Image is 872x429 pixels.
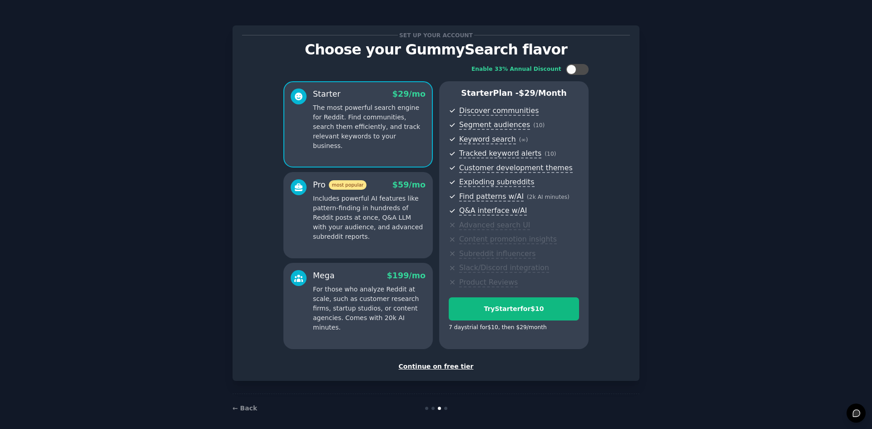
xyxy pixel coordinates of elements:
[459,221,530,230] span: Advanced search UI
[313,179,367,191] div: Pro
[329,180,367,190] span: most popular
[459,106,539,116] span: Discover communities
[313,89,341,100] div: Starter
[459,178,534,187] span: Exploding subreddits
[459,278,518,287] span: Product Reviews
[398,30,475,40] span: Set up your account
[233,404,257,412] a: ← Back
[392,180,426,189] span: $ 59 /mo
[533,122,545,128] span: ( 10 )
[387,271,426,280] span: $ 199 /mo
[519,89,567,98] span: $ 29 /month
[471,65,561,74] div: Enable 33% Annual Discount
[459,263,549,273] span: Slack/Discord integration
[459,249,535,259] span: Subreddit influencers
[449,88,579,99] p: Starter Plan -
[545,151,556,157] span: ( 10 )
[313,285,426,332] p: For those who analyze Reddit at scale, such as customer research firms, startup studios, or conte...
[459,163,573,173] span: Customer development themes
[242,362,630,371] div: Continue on free tier
[459,206,527,216] span: Q&A interface w/AI
[313,270,335,281] div: Mega
[527,194,570,200] span: ( 2k AI minutes )
[313,103,426,151] p: The most powerful search engine for Reddit. Find communities, search them efficiently, and track ...
[392,89,426,99] span: $ 29 /mo
[459,135,516,144] span: Keyword search
[459,192,524,202] span: Find patterns w/AI
[449,297,579,321] button: TryStarterfor$10
[459,149,541,158] span: Tracked keyword alerts
[313,194,426,242] p: Includes powerful AI features like pattern-finding in hundreds of Reddit posts at once, Q&A LLM w...
[459,120,530,130] span: Segment audiences
[459,235,557,244] span: Content promotion insights
[519,137,528,143] span: ( ∞ )
[449,324,547,332] div: 7 days trial for $10 , then $ 29 /month
[242,42,630,58] p: Choose your GummySearch flavor
[449,304,579,314] div: Try Starter for $10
